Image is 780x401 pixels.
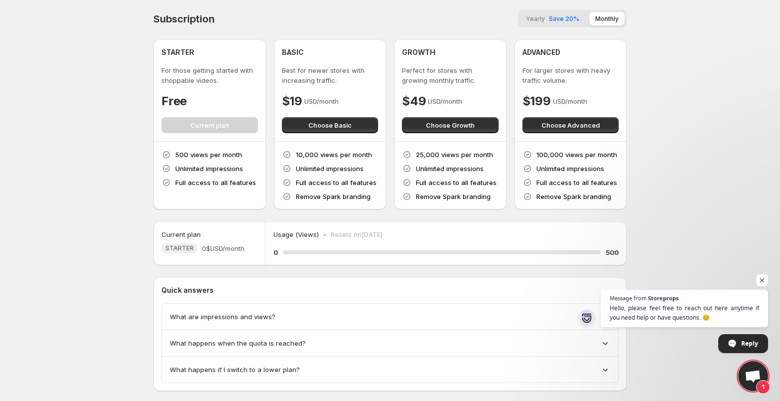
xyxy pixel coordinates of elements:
[536,150,617,160] p: 100,000 views per month
[308,120,352,130] span: Choose Basic
[282,93,302,109] h4: $19
[536,192,611,201] p: Remove Spark branding
[296,150,372,160] p: 10,000 views per month
[296,178,377,188] p: Full access to all features
[304,96,339,106] p: USD/month
[202,243,245,253] span: 0$ USD/month
[331,229,383,239] p: Resets on [DATE]
[161,285,619,295] p: Quick answers
[416,164,484,174] p: Unlimited impressions
[161,47,194,57] h4: STARTER
[756,380,770,394] span: 1
[610,295,647,301] span: Message from
[589,12,625,25] button: Monthly
[522,93,551,109] h4: $199
[402,47,435,57] h4: GROWTH
[170,338,306,348] span: What happens when the quota is reached?
[402,117,499,133] button: Choose Growth
[402,93,426,109] h4: $49
[165,244,194,252] span: STARTER
[170,365,300,375] span: What happens if I switch to a lower plan?
[536,164,604,174] p: Unlimited impressions
[170,312,275,322] span: What are impressions and views?
[161,229,201,239] h5: Current plan
[416,150,493,160] p: 25,000 views per month
[648,295,678,301] span: Storeprops
[606,247,619,257] h5: 500
[549,15,579,22] span: Save 20%
[161,93,187,109] h4: Free
[402,65,499,85] p: Perfect for stores with growing monthly traffic.
[541,120,600,130] span: Choose Advanced
[296,192,371,201] p: Remove Spark branding
[296,164,364,174] p: Unlimited impressions
[175,150,242,160] p: 500 views per month
[741,335,758,352] span: Reply
[428,96,462,106] p: USD/month
[522,47,560,57] h4: ADVANCED
[282,65,379,85] p: Best for newer stores with increasing traffic.
[738,361,768,391] a: Open chat
[416,178,497,188] p: Full access to all features
[175,178,256,188] p: Full access to all features
[416,192,491,201] p: Remove Spark branding
[610,303,759,322] span: Hello, please feel free to reach out here anytime if you need help or have questions. 😊
[282,117,379,133] button: Choose Basic
[520,12,585,25] button: YearlySave 20%
[536,178,617,188] p: Full access to all features
[153,13,215,25] h4: Subscription
[175,164,243,174] p: Unlimited impressions
[522,117,619,133] button: Choose Advanced
[273,229,319,239] p: Usage (Views)
[161,65,258,85] p: For those getting started with shoppable videos.
[526,15,545,22] span: Yearly
[553,96,587,106] p: USD/month
[323,229,327,239] p: •
[426,120,475,130] span: Choose Growth
[522,65,619,85] p: For larger stores with heavy traffic volume.
[273,247,278,257] h5: 0
[282,47,304,57] h4: BASIC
